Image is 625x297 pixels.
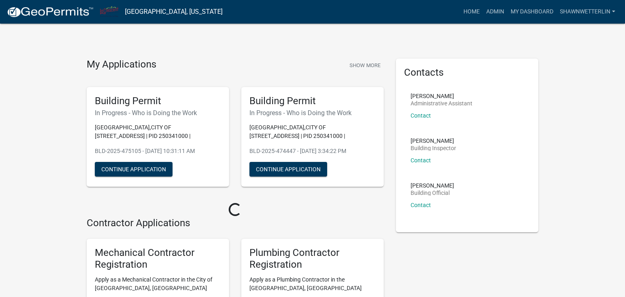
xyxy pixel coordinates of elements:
[95,247,221,271] h5: Mechanical Contractor Registration
[249,95,376,107] h5: Building Permit
[411,190,454,196] p: Building Official
[411,138,456,144] p: [PERSON_NAME]
[404,67,530,79] h5: Contacts
[249,123,376,140] p: [GEOGRAPHIC_DATA],CITY OF [STREET_ADDRESS] | PID 250341000 |
[125,5,223,19] a: [GEOGRAPHIC_DATA], [US_STATE]
[460,4,483,20] a: Home
[87,217,384,229] h4: Contractor Applications
[95,123,221,140] p: [GEOGRAPHIC_DATA],CITY OF [STREET_ADDRESS] | PID 250341000 |
[483,4,507,20] a: Admin
[411,157,431,164] a: Contact
[411,93,472,99] p: [PERSON_NAME]
[95,275,221,293] p: Apply as a Mechanical Contractor in the City of [GEOGRAPHIC_DATA], [GEOGRAPHIC_DATA]
[95,147,221,155] p: BLD-2025-475105 - [DATE] 10:31:11 AM
[411,100,472,106] p: Administrative Assistant
[346,59,384,72] button: Show More
[411,202,431,208] a: Contact
[411,145,456,151] p: Building Inspector
[87,59,156,71] h4: My Applications
[507,4,557,20] a: My Dashboard
[249,147,376,155] p: BLD-2025-474447 - [DATE] 3:34:22 PM
[249,247,376,271] h5: Plumbing Contractor Registration
[249,109,376,117] h6: In Progress - Who is Doing the Work
[249,162,327,177] button: Continue Application
[95,162,173,177] button: Continue Application
[95,109,221,117] h6: In Progress - Who is Doing the Work
[411,183,454,188] p: [PERSON_NAME]
[249,275,376,293] p: Apply as a Plumbing Contractor in the [GEOGRAPHIC_DATA], [GEOGRAPHIC_DATA]
[100,6,118,17] img: City of La Crescent, Minnesota
[95,95,221,107] h5: Building Permit
[411,112,431,119] a: Contact
[557,4,618,20] a: ShawnWetterlin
